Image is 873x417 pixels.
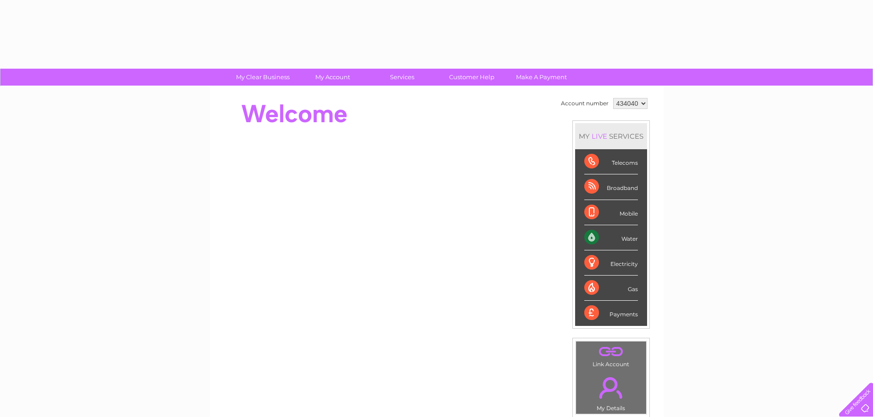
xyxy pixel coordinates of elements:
[584,200,638,225] div: Mobile
[584,174,638,200] div: Broadband
[559,96,611,111] td: Account number
[364,69,440,86] a: Services
[504,69,579,86] a: Make A Payment
[295,69,370,86] a: My Account
[590,132,609,141] div: LIVE
[584,276,638,301] div: Gas
[434,69,510,86] a: Customer Help
[584,301,638,325] div: Payments
[584,149,638,174] div: Telecoms
[578,344,644,360] a: .
[584,225,638,250] div: Water
[225,69,301,86] a: My Clear Business
[584,250,638,276] div: Electricity
[576,369,647,414] td: My Details
[575,123,647,149] div: MY SERVICES
[578,372,644,404] a: .
[576,341,647,370] td: Link Account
